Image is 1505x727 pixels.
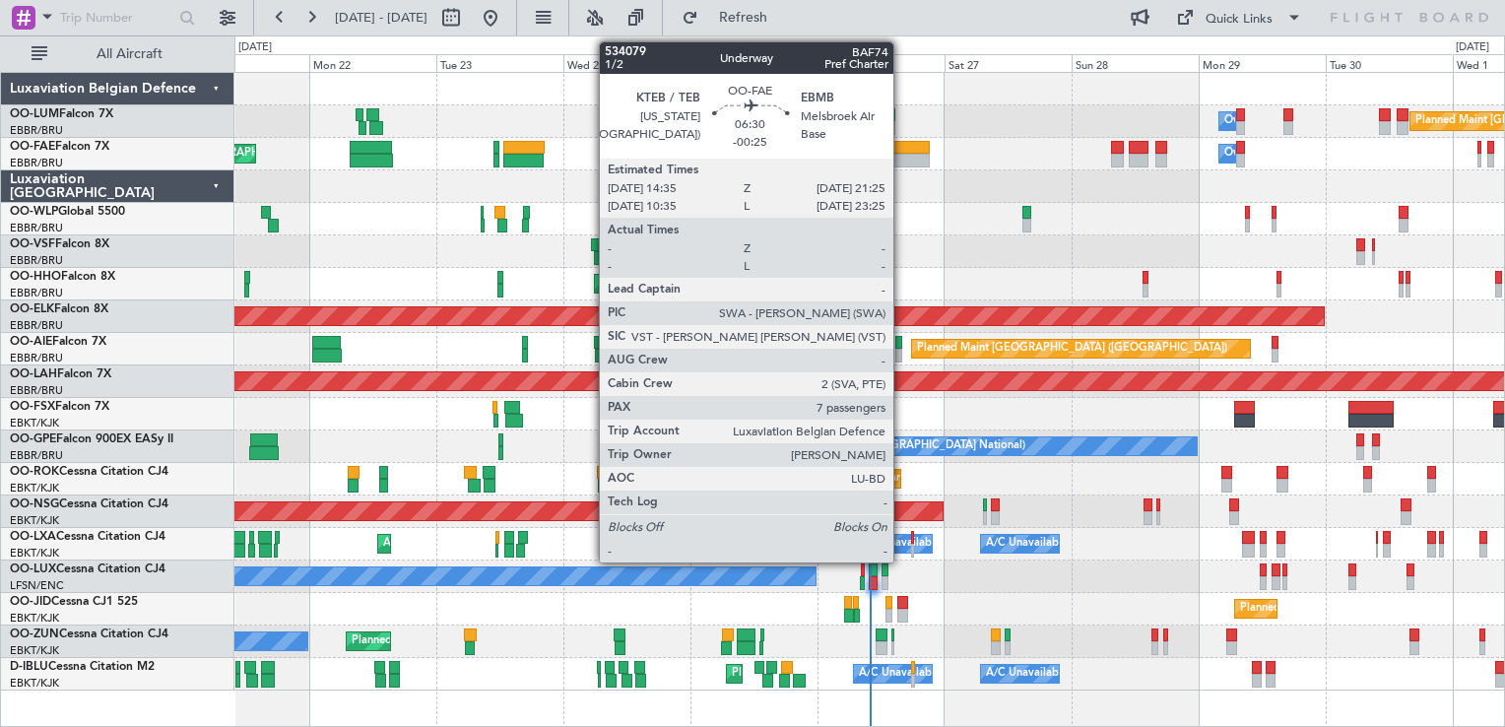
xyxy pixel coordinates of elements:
span: OO-WLP [10,206,58,218]
a: D-IBLUCessna Citation M2 [10,661,155,673]
a: EBBR/BRU [10,448,63,463]
div: Unplanned Maint Amsterdam (Schiphol) [743,334,942,363]
span: OO-ZUN [10,628,59,640]
div: Mon 29 [1199,54,1326,72]
a: OO-LUXCessna Citation CJ4 [10,563,165,575]
div: [DATE] [238,39,272,56]
span: Refresh [702,11,785,25]
a: OO-WLPGlobal 5500 [10,206,125,218]
div: Mon 22 [309,54,436,72]
a: EBKT/KJK [10,611,59,626]
span: OO-FSX [10,401,55,413]
div: Planned Maint [GEOGRAPHIC_DATA] ([GEOGRAPHIC_DATA]) [917,334,1227,363]
a: OO-GPEFalcon 900EX EASy II [10,433,173,445]
span: OO-LAH [10,368,57,380]
div: A/C Unavailable [986,529,1068,559]
span: OO-GPE [10,433,56,445]
div: A/C Unavailable [GEOGRAPHIC_DATA]-[GEOGRAPHIC_DATA] [986,659,1300,689]
a: OO-HHOFalcon 8X [10,271,115,283]
button: All Aircraft [22,38,214,70]
a: OO-FAEFalcon 7X [10,141,109,153]
a: EBBR/BRU [10,123,63,138]
div: Planned Maint Kortrijk-[GEOGRAPHIC_DATA] [352,627,581,656]
a: EBBR/BRU [10,383,63,398]
button: Refresh [673,2,791,33]
a: OO-ROKCessna Citation CJ4 [10,466,168,478]
div: AOG Maint [US_STATE] ([GEOGRAPHIC_DATA]) [793,139,1031,168]
div: A/C Unavailable [GEOGRAPHIC_DATA] ([GEOGRAPHIC_DATA] National) [859,659,1225,689]
a: EBKT/KJK [10,481,59,496]
input: Trip Number [60,3,173,33]
span: OO-FAE [10,141,55,153]
button: Quick Links [1166,2,1312,33]
div: Planned Maint Kortrijk-[GEOGRAPHIC_DATA] [1240,594,1470,624]
a: OO-JIDCessna CJ1 525 [10,596,138,608]
a: EBBR/BRU [10,253,63,268]
div: Planned Maint Geneva (Cointrin) [600,269,762,298]
a: EBKT/KJK [10,513,59,528]
a: OO-VSFFalcon 8X [10,238,109,250]
div: Tue 30 [1326,54,1453,72]
div: Planned Maint Nice ([GEOGRAPHIC_DATA]) [732,659,951,689]
a: EBBR/BRU [10,156,63,170]
div: Planned Maint Kortrijk-[GEOGRAPHIC_DATA] [881,464,1110,494]
div: Thu 25 [690,54,818,72]
span: OO-LXA [10,531,56,543]
span: OO-VSF [10,238,55,250]
span: OO-HHO [10,271,61,283]
a: EBBR/BRU [10,318,63,333]
div: Owner Melsbroek Air Base [1224,106,1358,136]
a: EBKT/KJK [10,643,59,658]
a: LFSN/ENC [10,578,64,593]
div: Sun 28 [1072,54,1199,72]
a: OO-NSGCessna Citation CJ4 [10,498,168,510]
div: Planned Maint Kortrijk-[GEOGRAPHIC_DATA] [859,399,1088,429]
span: OO-ELK [10,303,54,315]
a: EBKT/KJK [10,416,59,430]
a: OO-FSXFalcon 7X [10,401,109,413]
a: OO-LAHFalcon 7X [10,368,111,380]
a: OO-ELKFalcon 8X [10,303,108,315]
div: No Crew [GEOGRAPHIC_DATA] ([GEOGRAPHIC_DATA] National) [695,431,1025,461]
a: EBBR/BRU [10,221,63,235]
div: Tue 23 [436,54,563,72]
div: Sun 21 [182,54,309,72]
a: OO-LXACessna Citation CJ4 [10,531,165,543]
span: OO-AIE [10,336,52,348]
a: EBBR/BRU [10,351,63,365]
div: Quick Links [1206,10,1273,30]
span: OO-ROK [10,466,59,478]
div: AOG Maint Kortrijk-[GEOGRAPHIC_DATA] [383,529,598,559]
a: EBBR/BRU [10,286,63,300]
span: OO-NSG [10,498,59,510]
span: All Aircraft [51,47,208,61]
div: A/C Unavailable [GEOGRAPHIC_DATA] ([GEOGRAPHIC_DATA] National) [859,529,1225,559]
div: Fri 26 [818,54,945,72]
div: Sat 27 [945,54,1072,72]
span: [DATE] - [DATE] [335,9,427,27]
span: D-IBLU [10,661,48,673]
a: EBKT/KJK [10,546,59,561]
span: OO-LUX [10,563,56,575]
span: OO-LUM [10,108,59,120]
div: Wed 24 [563,54,690,72]
a: OO-ZUNCessna Citation CJ4 [10,628,168,640]
div: Owner Melsbroek Air Base [1224,139,1358,168]
a: OO-LUMFalcon 7X [10,108,113,120]
div: [DATE] [1456,39,1489,56]
a: OO-AIEFalcon 7X [10,336,106,348]
span: OO-JID [10,596,51,608]
a: EBKT/KJK [10,676,59,691]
